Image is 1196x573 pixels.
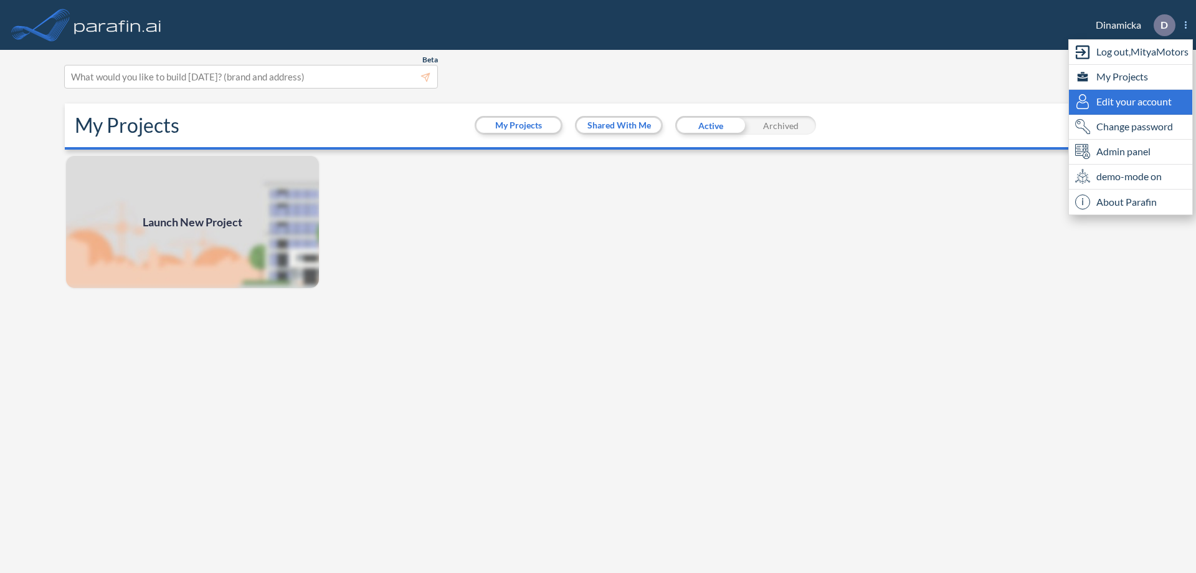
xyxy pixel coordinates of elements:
[1096,195,1157,209] span: About Parafin
[1069,140,1192,165] div: Admin panel
[1069,190,1192,214] div: About Parafin
[1096,119,1173,134] span: Change password
[1160,19,1168,31] p: D
[1096,144,1151,159] span: Admin panel
[1069,65,1192,90] div: My Projects
[1069,90,1192,115] div: Edit user
[1096,44,1189,59] span: Log out, MityaMotors
[1077,14,1187,36] div: Dinamicka
[75,113,179,137] h2: My Projects
[477,118,561,133] button: My Projects
[65,155,320,289] img: add
[422,55,438,65] span: Beta
[143,214,242,231] span: Launch New Project
[1075,195,1090,209] span: i
[577,118,661,133] button: Shared With Me
[675,116,746,135] div: Active
[65,155,320,289] a: Launch New Project
[1069,115,1192,140] div: Change password
[746,116,816,135] div: Archived
[1096,69,1148,84] span: My Projects
[1096,94,1172,109] span: Edit your account
[1069,165,1192,190] div: demo-mode on
[1096,169,1162,184] span: demo-mode on
[72,12,164,37] img: logo
[1069,40,1192,65] div: Log out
